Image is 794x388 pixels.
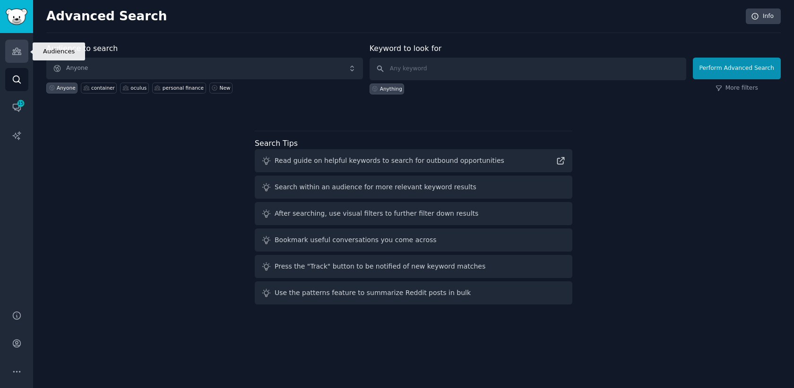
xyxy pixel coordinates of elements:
[6,8,27,25] img: GummySearch logo
[57,84,76,91] div: Anyone
[275,235,437,245] div: Bookmark useful conversations you come across
[275,209,478,219] div: After searching, use visual filters to further filter down results
[17,100,25,107] span: 15
[46,44,118,53] label: Audience to search
[220,84,231,91] div: New
[46,58,363,79] button: Anyone
[255,139,298,148] label: Search Tips
[46,9,741,24] h2: Advanced Search
[163,84,204,91] div: personal finance
[5,96,28,119] a: 15
[209,83,233,93] a: New
[370,58,686,80] input: Any keyword
[746,8,781,25] a: Info
[275,261,485,271] div: Press the "Track" button to be notified of new keyword matches
[716,84,758,93] a: More filters
[693,58,781,79] button: Perform Advanced Search
[275,156,504,166] div: Read guide on helpful keywords to search for outbound opportunities
[275,288,471,298] div: Use the patterns feature to summarize Reddit posts in bulk
[380,85,402,92] div: Anything
[370,44,442,53] label: Keyword to look for
[130,84,147,91] div: oculus
[275,182,476,192] div: Search within an audience for more relevant keyword results
[91,84,115,91] div: container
